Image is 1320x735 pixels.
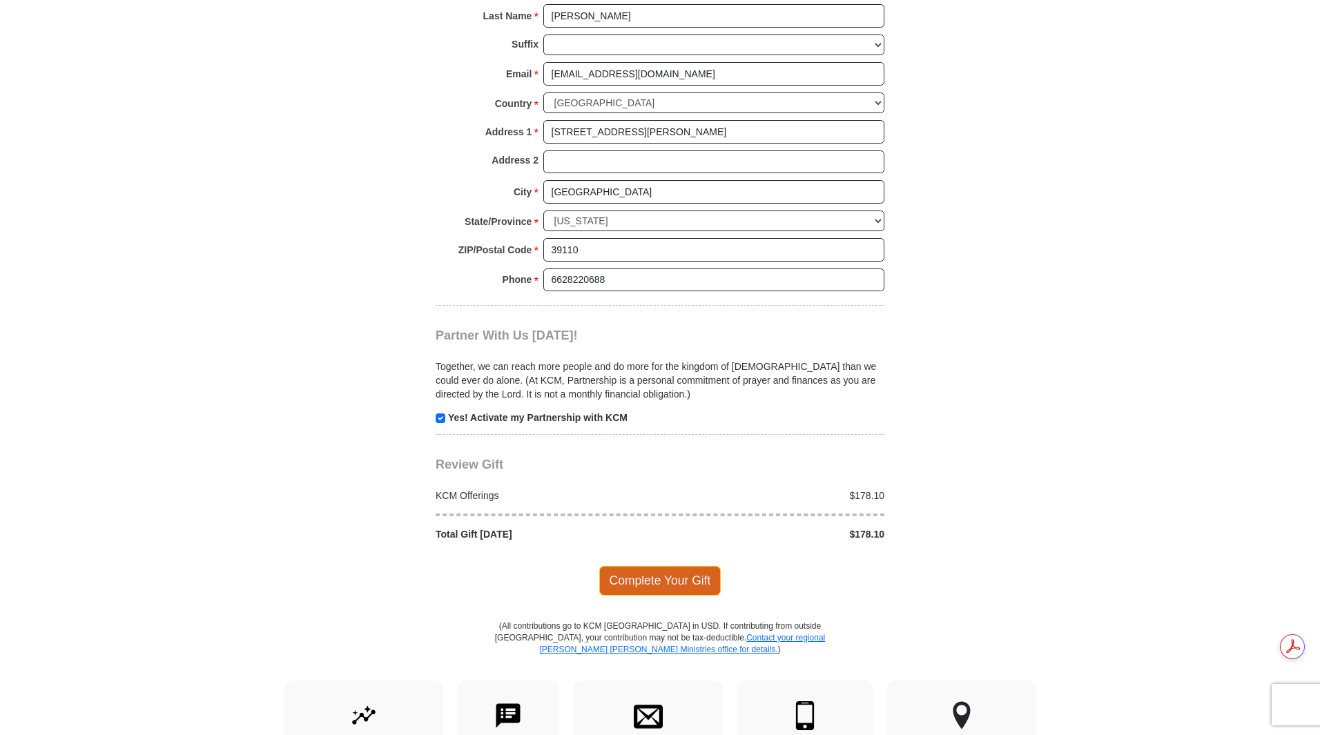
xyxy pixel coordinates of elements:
div: $178.10 [660,527,892,541]
div: KCM Offerings [429,489,661,502]
span: Review Gift [436,458,503,471]
p: Together, we can reach more people and do more for the kingdom of [DEMOGRAPHIC_DATA] than we coul... [436,360,884,401]
strong: Yes! Activate my Partnership with KCM [448,412,628,423]
strong: Email [506,64,532,84]
div: Total Gift [DATE] [429,527,661,541]
img: other-region [952,701,971,730]
img: give-by-stock.svg [349,701,378,730]
strong: Last Name [483,6,532,26]
div: $178.10 [660,489,892,502]
a: Contact your regional [PERSON_NAME] [PERSON_NAME] Ministries office for details. [539,633,825,654]
strong: Address 1 [485,122,532,141]
strong: City [514,182,532,202]
p: (All contributions go to KCM [GEOGRAPHIC_DATA] in USD. If contributing from outside [GEOGRAPHIC_D... [494,620,826,680]
span: Partner With Us [DATE]! [436,329,578,342]
strong: Country [495,94,532,113]
strong: Suffix [512,35,538,54]
img: envelope.svg [634,701,663,730]
strong: Phone [503,270,532,289]
span: Complete Your Gift [599,566,721,595]
strong: ZIP/Postal Code [458,240,532,259]
img: text-to-give.svg [494,701,523,730]
img: mobile.svg [790,701,819,730]
strong: State/Province [465,212,532,231]
strong: Address 2 [492,150,538,170]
